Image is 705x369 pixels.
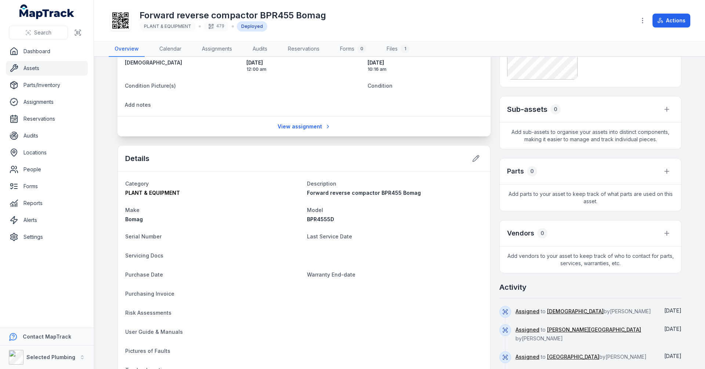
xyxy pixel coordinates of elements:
span: Purchasing Invoice [125,291,174,297]
span: [DATE] [664,326,681,332]
span: Bomag [125,216,143,222]
span: Make [125,207,140,213]
span: Servicing Docs [125,252,163,259]
a: Locations [6,145,88,160]
time: 8/8/2025, 7:18:36 AM [664,353,681,359]
div: 0 [357,44,366,53]
div: Deployed [237,21,267,32]
a: Forms0 [334,41,372,57]
span: to by [PERSON_NAME] [516,308,651,314]
h2: Details [125,153,149,164]
div: 0 [550,104,561,114]
a: Calendar [153,41,187,57]
a: Files1 [381,41,415,57]
span: Pictures of Faults [125,348,170,354]
h2: Activity [499,282,527,292]
span: Description [307,180,336,187]
a: Reports [6,196,88,211]
span: Add sub-assets to organise your assets into distinct components, making it easier to manage and t... [500,123,681,149]
h3: Parts [507,166,524,176]
span: Model [307,207,323,213]
span: Condition [368,83,393,89]
span: 12:00 am [246,66,362,72]
strong: Selected Plumbing [26,354,75,360]
a: Dashboard [6,44,88,59]
time: 9/2/2025, 10:16:48 AM [368,59,483,72]
a: Assignments [196,41,238,57]
a: Parts/Inventory [6,78,88,92]
span: Search [34,29,51,36]
span: 10:16 am [368,66,483,72]
span: to by [PERSON_NAME] [516,354,647,360]
time: 8/18/2025, 8:27:27 AM [664,326,681,332]
span: PLANT & EQUIPMENT [144,23,191,29]
span: Condition Picture(s) [125,83,176,89]
span: Serial Number [125,233,162,240]
a: Assigned [516,326,539,333]
a: Reservations [6,112,88,126]
span: User Guide & Manuals [125,329,183,335]
span: Forward reverse compactor BPR455 Bomag [307,190,421,196]
a: [PERSON_NAME][GEOGRAPHIC_DATA] [547,326,641,333]
a: Assigned [516,353,539,361]
span: [DATE] [246,59,362,66]
span: [DATE] [664,307,681,314]
span: PLANT & EQUIPMENT [125,190,180,196]
span: Add parts to your asset to keep track of what parts are used on this asset. [500,184,681,211]
span: to by [PERSON_NAME] [516,326,641,341]
strong: Contact MapTrack [23,333,71,340]
a: Reservations [282,41,325,57]
a: View assignment [273,120,336,134]
span: [DATE] [368,59,483,66]
a: Alerts [6,213,88,227]
span: Category [125,180,149,187]
span: Last Service Date [307,233,352,240]
span: BPR4555D [307,216,334,222]
span: Add notes [125,102,151,108]
h2: Sub-assets [507,104,547,114]
a: Overview [109,41,145,57]
a: Assets [6,61,88,76]
a: Assignments [6,95,88,109]
button: Actions [652,14,690,28]
div: 0 [537,228,547,238]
h1: Forward reverse compactor BPR455 Bomag [140,10,326,21]
a: [DEMOGRAPHIC_DATA] [125,59,241,66]
a: Assigned [516,308,539,315]
span: Warranty End-date [307,271,355,278]
a: [GEOGRAPHIC_DATA] [547,353,599,361]
time: 9/19/2025, 12:00:00 AM [246,59,362,72]
a: People [6,162,88,177]
span: Add vendors to your asset to keep track of who to contact for parts, services, warranties, etc. [500,246,681,273]
div: 479 [204,21,229,32]
a: Audits [6,128,88,143]
span: Purchase Date [125,271,163,278]
a: Forms [6,179,88,194]
button: Search [9,26,68,40]
a: [DEMOGRAPHIC_DATA] [547,308,604,315]
a: Settings [6,230,88,244]
div: 0 [527,166,537,176]
a: Audits [247,41,273,57]
span: [DATE] [664,353,681,359]
span: Risk Assessments [125,310,171,316]
h3: Vendors [507,228,534,238]
time: 9/2/2025, 10:16:48 AM [664,307,681,314]
div: 1 [401,44,409,53]
span: [DEMOGRAPHIC_DATA] [125,59,182,66]
a: MapTrack [19,4,75,19]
